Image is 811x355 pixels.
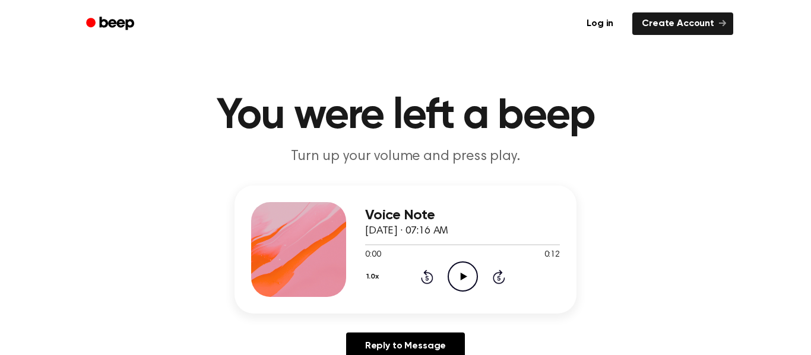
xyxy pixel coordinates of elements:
h1: You were left a beep [102,95,709,137]
h3: Voice Note [365,207,560,223]
span: [DATE] · 07:16 AM [365,226,448,236]
a: Create Account [632,12,733,35]
span: 0:00 [365,249,381,261]
span: 0:12 [544,249,560,261]
button: 1.0x [365,267,383,287]
a: Log in [575,10,625,37]
p: Turn up your volume and press play. [178,147,633,167]
a: Beep [78,12,145,36]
